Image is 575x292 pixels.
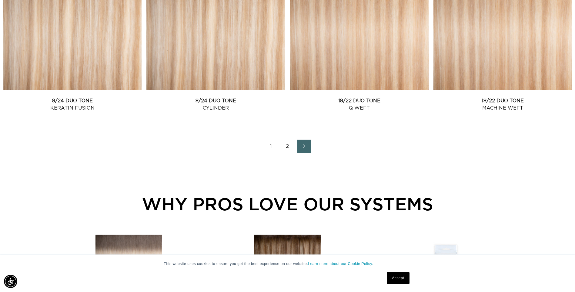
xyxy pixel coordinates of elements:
iframe: Chat Widget [545,263,575,292]
a: Accept [387,272,409,284]
a: 8/24 Duo Tone Keratin Fusion [3,97,142,112]
a: Page 1 [265,140,278,153]
nav: Pagination [3,140,572,153]
a: Next page [297,140,311,153]
div: WHY PROS LOVE OUR SYSTEMS [36,191,539,217]
a: 18/22 Duo Tone Q Weft [290,97,429,112]
a: Page 2 [281,140,294,153]
a: 18/22 Duo Tone Machine Weft [433,97,572,112]
p: This website uses cookies to ensure you get the best experience on our website. [164,261,411,267]
div: Accessibility Menu [4,275,17,288]
a: 8/24 Duo Tone Cylinder [146,97,285,112]
a: Learn more about our Cookie Policy. [308,262,373,266]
